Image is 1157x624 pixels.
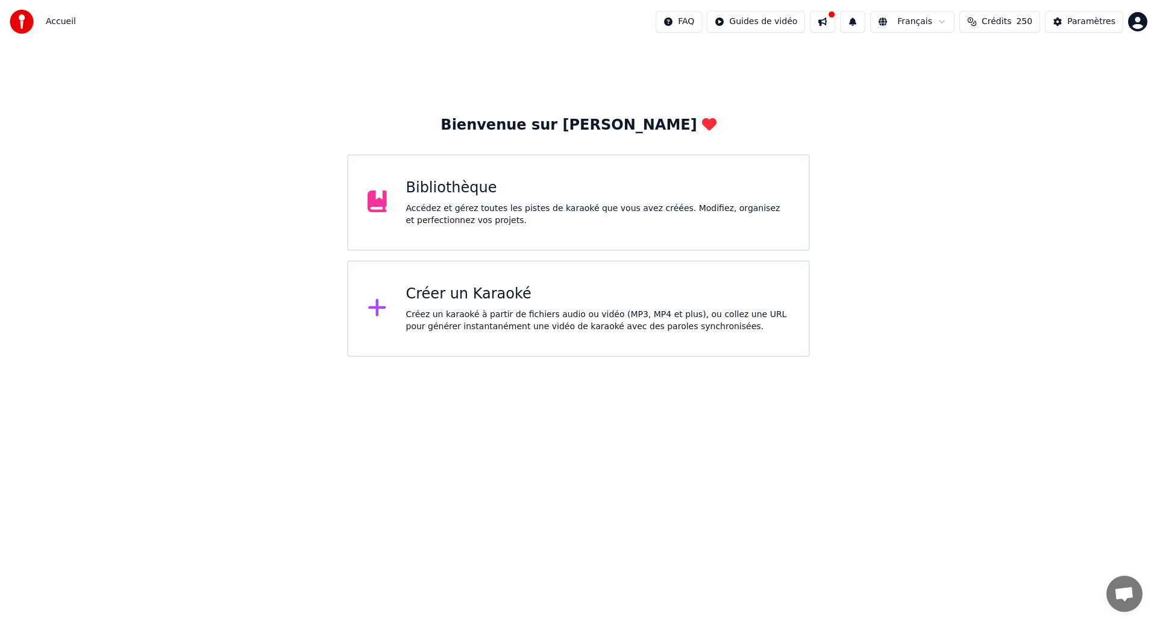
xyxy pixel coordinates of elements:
[1067,16,1115,28] div: Paramètres
[406,309,790,333] div: Créez un karaoké à partir de fichiers audio ou vidéo (MP3, MP4 et plus), ou collez une URL pour g...
[46,16,76,28] nav: breadcrumb
[982,16,1011,28] span: Crédits
[1106,576,1143,612] div: Ouvrir le chat
[46,16,76,28] span: Accueil
[1016,16,1032,28] span: 250
[1045,11,1123,33] button: Paramètres
[406,203,790,227] div: Accédez et gérez toutes les pistes de karaoké que vous avez créées. Modifiez, organisez et perfec...
[441,116,716,135] div: Bienvenue sur [PERSON_NAME]
[406,285,790,304] div: Créer un Karaoké
[406,178,790,198] div: Bibliothèque
[707,11,805,33] button: Guides de vidéo
[10,10,34,34] img: youka
[656,11,702,33] button: FAQ
[959,11,1040,33] button: Crédits250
